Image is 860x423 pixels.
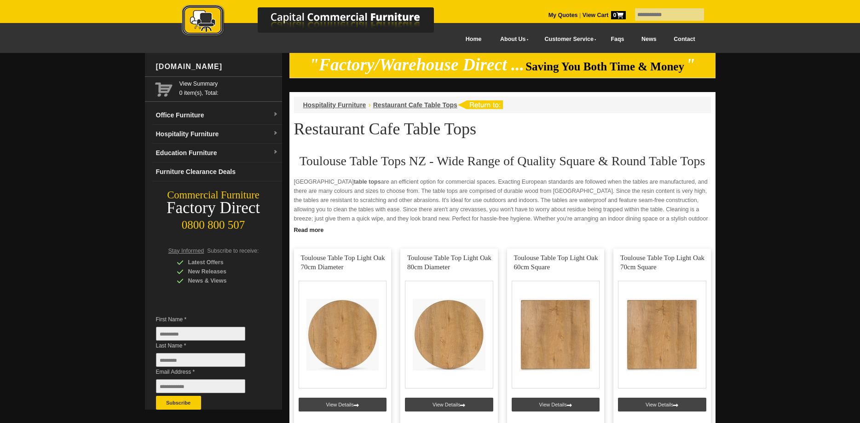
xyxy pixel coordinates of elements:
span: 0 item(s), Total: [179,79,278,96]
div: New Releases [177,267,264,276]
img: dropdown [273,131,278,136]
a: View Summary [179,79,278,88]
a: Hospitality Furnituredropdown [152,125,282,144]
a: Office Furnituredropdown [152,106,282,125]
a: Hospitality Furniture [303,101,366,109]
a: Faqs [602,29,633,50]
img: Capital Commercial Furniture Logo [156,5,479,38]
a: Capital Commercial Furniture Logo [156,5,479,41]
a: About Us [490,29,534,50]
button: Subscribe [156,396,201,410]
a: Click to read more [289,223,716,235]
span: Email Address * [156,367,259,377]
img: return to [457,100,503,109]
div: Latest Offers [177,258,264,267]
strong: View Cart [583,12,626,18]
input: First Name * [156,327,245,341]
em: "Factory/Warehouse Direct ... [309,55,524,74]
input: Email Address * [156,379,245,393]
a: Customer Service [534,29,602,50]
span: Saving You Both Time & Money [525,60,684,73]
span: Subscribe to receive: [207,248,259,254]
div: Commercial Furniture [145,189,282,202]
a: News [633,29,665,50]
img: dropdown [273,150,278,155]
span: Stay Informed [168,248,204,254]
span: 0 [611,11,626,19]
span: First Name * [156,315,259,324]
li: › [368,100,370,110]
a: My Quotes [548,12,578,18]
img: dropdown [273,112,278,117]
a: Furniture Clearance Deals [152,162,282,181]
a: Education Furnituredropdown [152,144,282,162]
div: [DOMAIN_NAME] [152,53,282,81]
a: Contact [665,29,704,50]
div: 0800 800 507 [145,214,282,232]
h1: Restaurant Cafe Table Tops [294,120,711,138]
div: Factory Direct [145,202,282,214]
span: Last Name * [156,341,259,350]
em: " [686,55,695,74]
div: News & Views [177,276,264,285]
input: Last Name * [156,353,245,367]
a: Restaurant Cafe Table Tops [373,101,457,109]
a: View Cart0 [581,12,625,18]
strong: table tops [354,179,381,185]
p: [GEOGRAPHIC_DATA] are an efficient option for commercial spaces. Exacting European standards are ... [294,177,711,232]
h2: Toulouse Table Tops NZ - Wide Range of Quality Square & Round Table Tops [294,154,711,168]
